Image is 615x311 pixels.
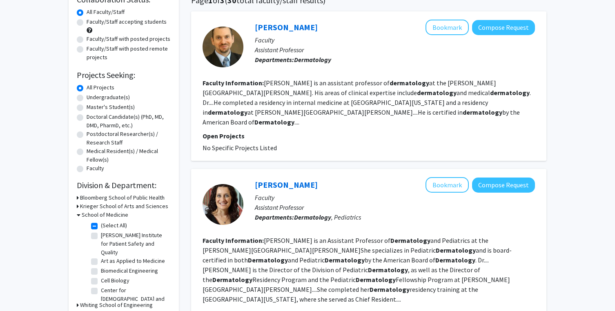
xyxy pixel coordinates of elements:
[87,83,114,92] label: All Projects
[463,108,502,116] b: dermatology
[80,193,165,202] h3: Bloomberg School of Public Health
[255,45,535,55] p: Assistant Professor
[255,193,535,202] p: Faculty
[490,89,530,97] b: dermatology
[255,56,294,64] b: Departments:
[87,147,171,164] label: Medical Resident(s) / Medical Fellow(s)
[87,103,135,111] label: Master's Student(s)
[325,256,365,264] b: Dermatology
[101,231,169,257] label: [PERSON_NAME] Institute for Patient Safety and Quality
[203,79,531,126] fg-read-more: [PERSON_NAME] is an assistant professor of at the [PERSON_NAME][GEOGRAPHIC_DATA][PERSON_NAME]. Hi...
[294,213,361,221] span: , Pediatrics
[294,56,331,64] b: Dermatology
[370,285,410,293] b: Dermatology
[390,236,430,244] b: Dermatology
[255,202,535,212] p: Assistant Professor
[87,44,171,62] label: Faculty/Staff with posted remote projects
[87,93,130,102] label: Undergraduate(s)
[87,130,171,147] label: Postdoctoral Researcher(s) / Research Staff
[101,276,129,285] label: Cell Biology
[77,180,171,190] h2: Division & Department:
[101,267,158,275] label: Biomedical Engineering
[294,213,331,221] b: Dermatology
[87,18,167,26] label: Faculty/Staff accepting students
[203,131,535,141] p: Open Projects
[87,35,170,43] label: Faculty/Staff with posted projects
[356,275,396,284] b: Dermatology
[426,177,469,193] button: Add Anna Grossberg to Bookmarks
[101,257,165,265] label: Art as Applied to Medicine
[368,266,408,274] b: Dermatology
[203,236,264,244] b: Faculty Information:
[255,180,318,190] a: [PERSON_NAME]
[255,22,318,32] a: [PERSON_NAME]
[472,178,535,193] button: Compose Request to Anna Grossberg
[203,236,512,303] fg-read-more: [PERSON_NAME] is an Assistant Professor of and Pediatrics at the [PERSON_NAME][GEOGRAPHIC_DATA][P...
[87,164,104,173] label: Faculty
[82,211,128,219] h3: School of Medicine
[101,221,127,230] label: (Select All)
[6,274,35,305] iframe: Chat
[203,144,277,152] span: No Specific Projects Listed
[254,118,294,126] b: Dermatology
[255,213,294,221] b: Departments:
[390,79,429,87] b: dermatology
[87,8,125,16] label: All Faculty/Staff
[77,70,171,80] h2: Projects Seeking:
[255,35,535,45] p: Faculty
[435,256,475,264] b: Dermatology
[203,79,264,87] b: Faculty Information:
[417,89,457,97] b: dermatology
[426,20,469,35] button: Add Jihad Alhariri to Bookmarks
[436,246,476,254] b: Dermatology
[472,20,535,35] button: Compose Request to Jihad Alhariri
[87,113,171,130] label: Doctoral Candidate(s) (PhD, MD, DMD, PharmD, etc.)
[248,256,288,264] b: Dermatology
[208,108,247,116] b: dermatology
[80,301,153,309] h3: Whiting School of Engineering
[212,275,252,284] b: Dermatology
[80,202,168,211] h3: Krieger School of Arts and Sciences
